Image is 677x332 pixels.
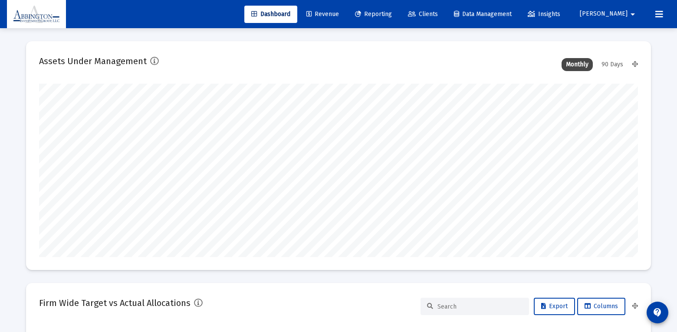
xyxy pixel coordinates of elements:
input: Search [437,303,523,310]
span: Data Management [454,10,512,18]
span: Columns [585,303,618,310]
button: Export [534,298,575,315]
a: Insights [521,6,567,23]
span: Insights [528,10,560,18]
h2: Firm Wide Target vs Actual Allocations [39,296,191,310]
h2: Assets Under Management [39,54,147,68]
span: Dashboard [251,10,290,18]
img: Dashboard [13,6,59,23]
mat-icon: arrow_drop_down [628,6,638,23]
button: [PERSON_NAME] [569,5,648,23]
div: Monthly [562,58,593,71]
a: Clients [401,6,445,23]
span: Revenue [306,10,339,18]
span: Reporting [355,10,392,18]
div: 90 Days [597,58,628,71]
button: Columns [577,298,625,315]
a: Data Management [447,6,519,23]
span: Clients [408,10,438,18]
span: Export [541,303,568,310]
a: Revenue [299,6,346,23]
mat-icon: contact_support [652,307,663,318]
span: [PERSON_NAME] [580,10,628,18]
a: Reporting [348,6,399,23]
a: Dashboard [244,6,297,23]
